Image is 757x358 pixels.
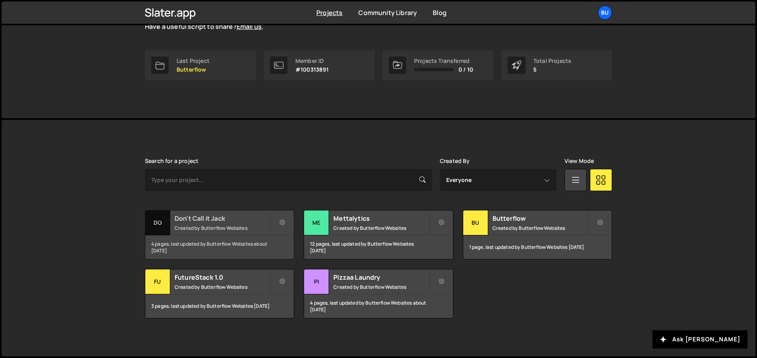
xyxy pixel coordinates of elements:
a: Bu [598,6,612,20]
small: Created by Butterflow Websites [493,225,588,231]
button: Ask [PERSON_NAME] [652,330,747,349]
label: Search for a project [145,158,198,164]
h2: Pizzaa Laundry [333,273,429,282]
small: Created by Butterflow Websites [175,225,270,231]
a: Pi Pizzaa Laundry Created by Butterflow Websites 4 pages, last updated by Butterflow Websites abo... [304,269,453,318]
label: Created By [440,158,470,164]
a: Do Don't Call it Jack Created by Butterflow Websites 4 pages, last updated by Butterflow Websites... [145,210,294,260]
span: 0 / 10 [458,66,473,73]
p: Butterflow [177,66,209,73]
div: Member ID [295,58,329,64]
a: Email us [237,22,262,31]
small: Created by Butterflow Websites [175,284,270,290]
div: Me [304,210,329,235]
a: Blog [433,8,447,17]
h2: Mettalytics [333,214,429,223]
div: 1 page, last updated by Butterflow Websites [DATE] [463,235,612,259]
div: 4 pages, last updated by Butterflow Websites about [DATE] [145,235,294,259]
small: Created by Butterflow Websites [333,225,429,231]
div: Do [145,210,170,235]
div: Total Projects [533,58,571,64]
a: Me Mettalytics Created by Butterflow Websites 12 pages, last updated by Butterflow Websites [DATE] [304,210,453,260]
small: Created by Butterflow Websites [333,284,429,290]
div: Fu [145,269,170,294]
div: Pi [304,269,329,294]
a: Community Library [358,8,417,17]
div: Projects Transferred [414,58,473,64]
div: 4 pages, last updated by Butterflow Websites about [DATE] [304,294,453,318]
p: #100313891 [295,66,329,73]
p: 5 [533,66,571,73]
div: Last Project [177,58,209,64]
div: Bu [463,210,488,235]
label: View Mode [565,158,594,164]
a: Fu FutureStack 1.0 Created by Butterflow Websites 3 pages, last updated by Butterflow Websites [D... [145,269,294,318]
a: Last Project Butterflow [145,50,256,80]
h2: FutureStack 1.0 [175,273,270,282]
div: 12 pages, last updated by Butterflow Websites [DATE] [304,235,453,259]
h2: Don't Call it Jack [175,214,270,223]
a: Bu Butterflow Created by Butterflow Websites 1 page, last updated by Butterflow Websites [DATE] [463,210,612,260]
a: Projects [316,8,342,17]
div: 3 pages, last updated by Butterflow Websites [DATE] [145,294,294,318]
h2: Butterflow [493,214,588,223]
input: Type your project... [145,169,432,191]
